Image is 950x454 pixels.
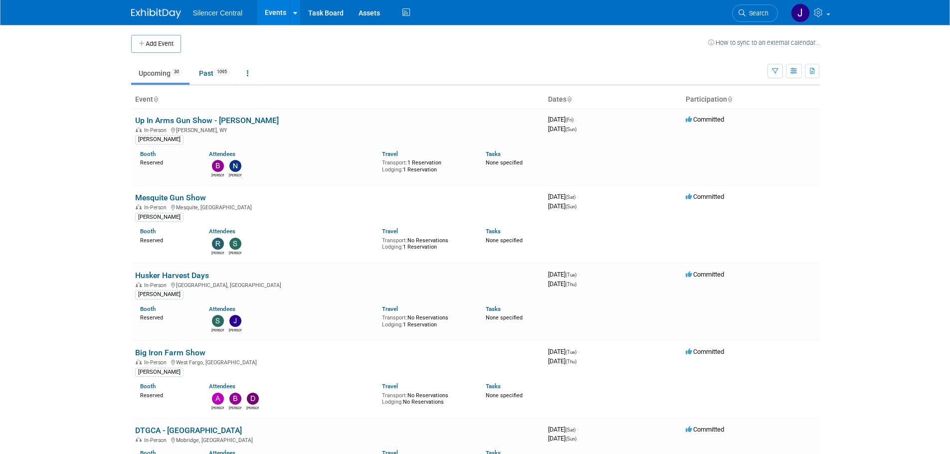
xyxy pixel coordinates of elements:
button: Add Event [131,35,181,53]
span: Transport: [382,314,407,321]
div: Reserved [140,390,194,399]
div: No Reservations No Reservations [382,390,471,406]
span: [DATE] [548,202,576,210]
div: No Reservations 1 Reservation [382,312,471,328]
th: Dates [544,91,682,108]
a: Travel [382,383,398,390]
a: Husker Harvest Days [135,271,209,280]
span: [DATE] [548,435,576,442]
a: Sort by Participation Type [727,95,732,103]
div: [PERSON_NAME] [135,213,184,222]
span: None specified [486,314,523,321]
a: Attendees [209,151,235,157]
span: Transport: [382,392,407,399]
img: In-Person Event [136,359,142,364]
span: (Thu) [566,359,576,364]
span: None specified [486,392,523,399]
span: Search [746,9,768,17]
div: [PERSON_NAME] [135,368,184,377]
a: Travel [382,151,398,157]
span: Lodging: [382,166,403,173]
span: - [577,193,578,200]
div: [PERSON_NAME] [135,135,184,144]
span: [DATE] [548,280,576,288]
a: Travel [382,228,398,235]
span: Committed [686,348,724,355]
th: Participation [682,91,819,108]
img: Sarah Young [229,238,241,250]
div: West Fargo, [GEOGRAPHIC_DATA] [135,358,540,366]
span: (Fri) [566,117,573,123]
img: Braden Hougaard [212,160,224,172]
a: Attendees [209,383,235,390]
a: Booth [140,151,156,157]
span: Transport: [382,159,407,166]
span: [DATE] [548,116,576,123]
span: - [578,348,579,355]
a: Booth [140,305,156,312]
span: [DATE] [548,426,578,433]
img: In-Person Event [136,204,142,209]
span: In-Person [144,282,170,289]
div: Reserved [140,312,194,321]
span: - [578,271,579,278]
a: Big Iron Farm Show [135,348,205,357]
span: (Sat) [566,194,575,200]
img: Andrew Sorenson [212,393,224,405]
span: (Tue) [566,272,576,278]
img: In-Person Event [136,127,142,132]
span: Lodging: [382,244,403,250]
img: Billee Page [229,393,241,405]
div: Andrew Sorenson [211,405,224,411]
span: (Thu) [566,282,576,287]
span: [DATE] [548,348,579,355]
a: Up In Arms Gun Show - [PERSON_NAME] [135,116,279,125]
img: Jessica Crawford [791,3,810,22]
span: 1095 [214,68,230,76]
a: Booth [140,383,156,390]
span: [DATE] [548,193,578,200]
div: Rob Young [211,250,224,256]
a: Sort by Start Date [567,95,571,103]
span: Silencer Central [193,9,243,17]
img: In-Person Event [136,437,142,442]
div: Steve Phillips [211,327,224,333]
img: Justin Armstrong [229,315,241,327]
a: Search [732,4,778,22]
a: Tasks [486,305,501,312]
span: [DATE] [548,271,579,278]
span: (Tue) [566,349,576,355]
span: [DATE] [548,357,576,365]
div: [GEOGRAPHIC_DATA], [GEOGRAPHIC_DATA] [135,281,540,289]
img: Steve Phillips [212,315,224,327]
img: Rob Young [212,238,224,250]
div: No Reservations 1 Reservation [382,235,471,251]
span: In-Person [144,204,170,211]
img: Dayla Hughes [247,393,259,405]
a: Attendees [209,305,235,312]
a: Booth [140,228,156,235]
span: (Sun) [566,127,576,132]
a: Attendees [209,228,235,235]
div: Reserved [140,157,194,166]
span: Lodging: [382,399,403,405]
div: Billee Page [229,405,241,411]
span: (Sun) [566,204,576,209]
a: Mesquite Gun Show [135,193,206,202]
a: Sort by Event Name [153,95,158,103]
a: Tasks [486,151,501,157]
span: In-Person [144,359,170,366]
a: DTGCA - [GEOGRAPHIC_DATA] [135,426,242,435]
span: Committed [686,193,724,200]
div: [PERSON_NAME] [135,290,184,299]
span: None specified [486,159,523,166]
div: Mobridge, [GEOGRAPHIC_DATA] [135,436,540,444]
img: ExhibitDay [131,8,181,18]
div: 1 Reservation 1 Reservation [382,157,471,173]
span: [DATE] [548,125,576,133]
div: Dayla Hughes [246,405,259,411]
span: (Sun) [566,436,576,442]
th: Event [131,91,544,108]
div: Noelle Kealoha [229,172,241,178]
a: Tasks [486,383,501,390]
